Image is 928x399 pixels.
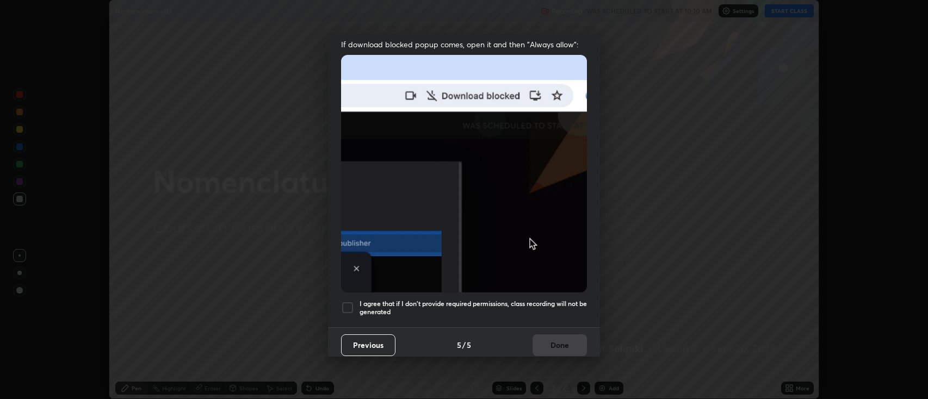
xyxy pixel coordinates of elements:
[341,55,587,292] img: downloads-permission-blocked.gif
[462,339,466,351] h4: /
[341,334,395,356] button: Previous
[457,339,461,351] h4: 5
[341,39,587,49] span: If download blocked popup comes, open it and then "Always allow":
[467,339,471,351] h4: 5
[360,300,587,316] h5: I agree that if I don't provide required permissions, class recording will not be generated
